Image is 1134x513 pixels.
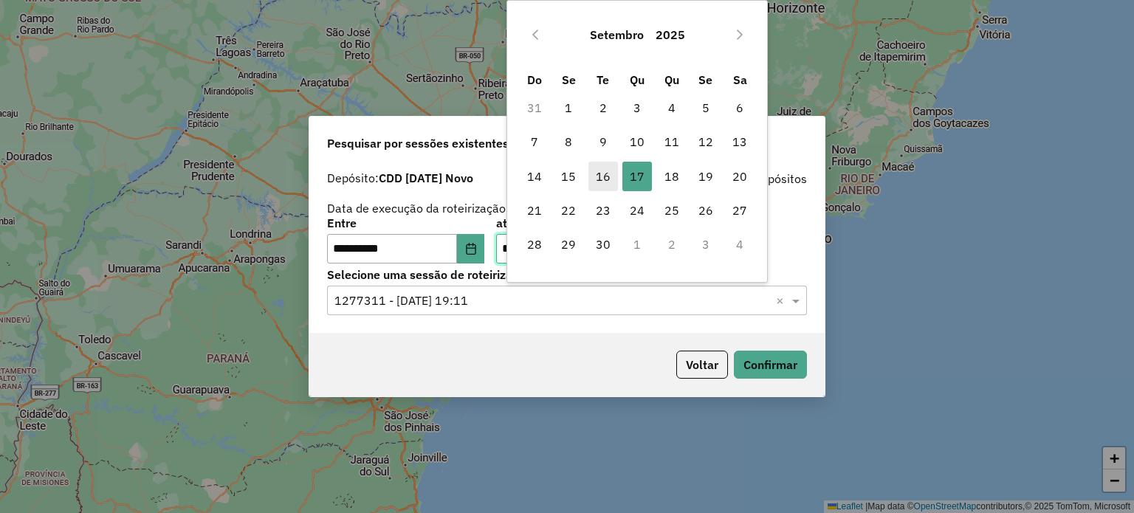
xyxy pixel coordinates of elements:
[518,125,551,159] td: 7
[554,127,583,156] span: 8
[327,134,509,152] span: Pesquisar por sessões existentes
[657,127,687,156] span: 11
[689,193,723,227] td: 26
[620,159,654,193] td: 17
[520,230,549,259] span: 28
[527,72,542,87] span: Do
[654,125,688,159] td: 11
[496,214,653,232] label: até
[518,91,551,125] td: 31
[650,17,691,52] button: Choose Year
[654,159,688,193] td: 18
[776,292,788,309] span: Clear all
[327,169,473,187] label: Depósito:
[622,162,652,191] span: 17
[518,193,551,227] td: 21
[551,91,585,125] td: 1
[654,227,688,261] td: 2
[689,227,723,261] td: 3
[657,93,687,123] span: 4
[622,127,652,156] span: 10
[620,91,654,125] td: 3
[620,193,654,227] td: 24
[554,93,583,123] span: 1
[728,23,752,47] button: Next Month
[554,196,583,225] span: 22
[588,230,618,259] span: 30
[588,127,618,156] span: 9
[723,159,757,193] td: 20
[551,125,585,159] td: 8
[586,193,620,227] td: 23
[520,162,549,191] span: 14
[551,159,585,193] td: 15
[620,125,654,159] td: 10
[586,159,620,193] td: 16
[520,127,549,156] span: 7
[551,227,585,261] td: 29
[691,196,721,225] span: 26
[689,91,723,125] td: 5
[734,351,807,379] button: Confirmar
[664,72,679,87] span: Qu
[725,127,755,156] span: 13
[457,234,485,264] button: Choose Date
[554,162,583,191] span: 15
[630,72,645,87] span: Qu
[588,162,618,191] span: 16
[725,93,755,123] span: 6
[588,196,618,225] span: 23
[379,171,473,185] strong: CDD [DATE] Novo
[657,196,687,225] span: 25
[689,125,723,159] td: 12
[327,199,509,217] label: Data de execução da roteirização:
[586,227,620,261] td: 30
[733,72,747,87] span: Sa
[518,227,551,261] td: 28
[654,193,688,227] td: 25
[654,91,688,125] td: 4
[518,159,551,193] td: 14
[691,162,721,191] span: 19
[520,196,549,225] span: 21
[551,193,585,227] td: 22
[327,266,807,283] label: Selecione uma sessão de roteirização:
[723,91,757,125] td: 6
[657,162,687,191] span: 18
[562,72,576,87] span: Se
[597,72,609,87] span: Te
[586,125,620,159] td: 9
[698,72,712,87] span: Se
[584,17,650,52] button: Choose Month
[620,227,654,261] td: 1
[689,159,723,193] td: 19
[586,91,620,125] td: 2
[723,125,757,159] td: 13
[723,227,757,261] td: 4
[588,93,618,123] span: 2
[691,93,721,123] span: 5
[725,196,755,225] span: 27
[676,351,728,379] button: Voltar
[622,93,652,123] span: 3
[723,193,757,227] td: 27
[622,196,652,225] span: 24
[554,230,583,259] span: 29
[523,23,547,47] button: Previous Month
[691,127,721,156] span: 12
[327,214,484,232] label: Entre
[725,162,755,191] span: 20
